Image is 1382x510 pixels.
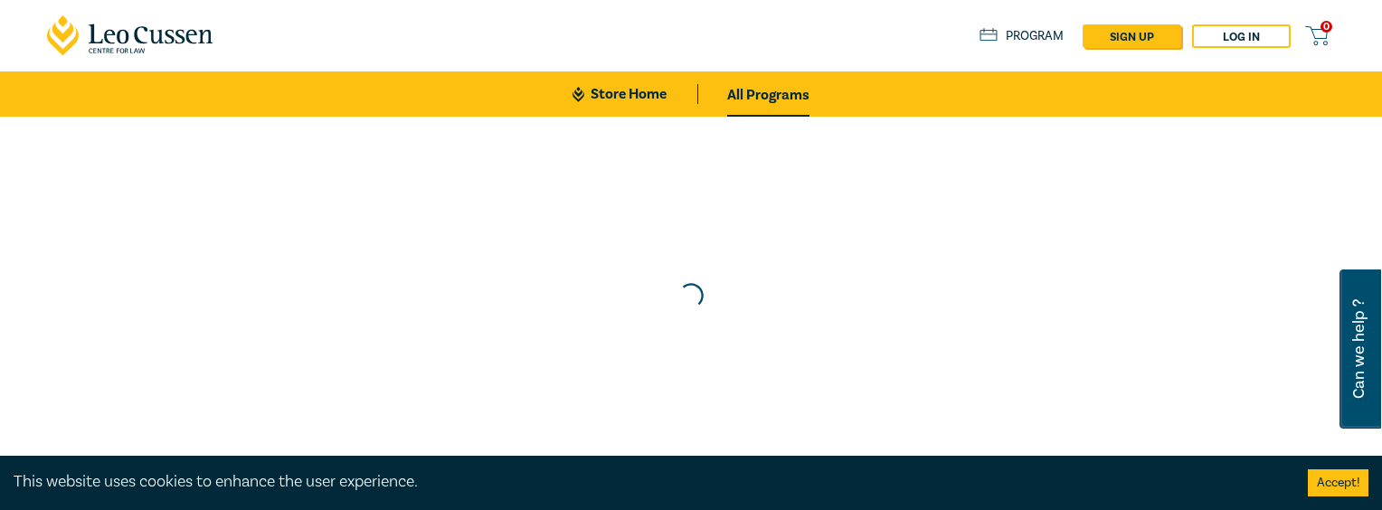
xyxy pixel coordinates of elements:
[14,470,1281,494] div: This website uses cookies to enhance the user experience.
[1308,469,1368,496] button: Accept cookies
[1192,24,1291,48] a: Log in
[573,84,698,104] a: Store Home
[1083,24,1181,48] a: sign up
[1320,21,1332,33] span: 0
[980,26,1064,46] a: Program
[1350,280,1368,418] span: Can we help ?
[727,71,809,117] a: All Programs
